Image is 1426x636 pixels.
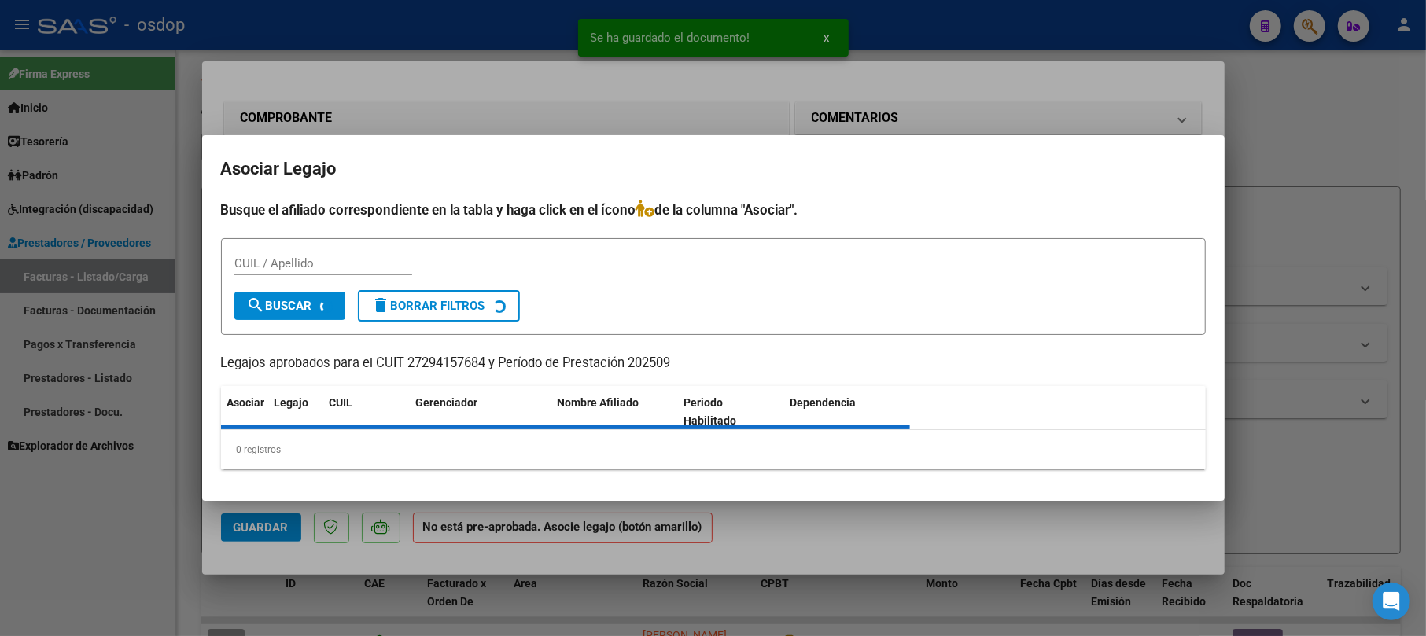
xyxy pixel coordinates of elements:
span: Asociar [227,396,265,409]
button: Borrar Filtros [358,290,520,322]
h4: Busque el afiliado correspondiente en la tabla y haga click en el ícono de la columna "Asociar". [221,200,1206,220]
datatable-header-cell: Periodo Habilitado [677,386,783,438]
div: 0 registros [221,430,1206,469]
datatable-header-cell: Asociar [221,386,268,438]
datatable-header-cell: Dependencia [783,386,910,438]
span: Periodo Habilitado [684,396,736,427]
h2: Asociar Legajo [221,154,1206,184]
span: Dependencia [790,396,856,409]
datatable-header-cell: Nombre Afiliado [551,386,678,438]
datatable-header-cell: CUIL [323,386,410,438]
span: CUIL [330,396,353,409]
datatable-header-cell: Legajo [268,386,323,438]
div: Open Intercom Messenger [1373,583,1410,620]
mat-icon: delete [372,296,391,314]
span: Gerenciador [416,396,478,409]
button: Buscar [234,292,345,320]
p: Legajos aprobados para el CUIT 27294157684 y Período de Prestación 202509 [221,354,1206,373]
mat-icon: search [247,296,266,314]
span: Borrar Filtros [372,299,485,313]
span: Nombre Afiliado [558,396,639,409]
span: Buscar [247,299,312,313]
span: Legajo [275,396,309,409]
datatable-header-cell: Gerenciador [410,386,551,438]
